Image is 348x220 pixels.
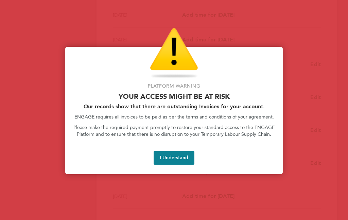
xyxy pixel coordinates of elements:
[150,28,198,79] img: Warning Icon
[73,124,275,137] p: Please make the required payment promptly to restore your standard access to the ENGAGE Platform ...
[73,103,275,110] h2: Our records show that there are outstanding Invoices for your account.
[73,83,275,90] p: Platform Warning
[65,47,283,174] div: Access At Risk
[154,151,194,165] button: I Understand
[73,114,275,121] p: ENGAGE requires all invoices to be paid as per the terms and conditions of your agreement.
[73,92,275,100] p: Your access might be at risk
